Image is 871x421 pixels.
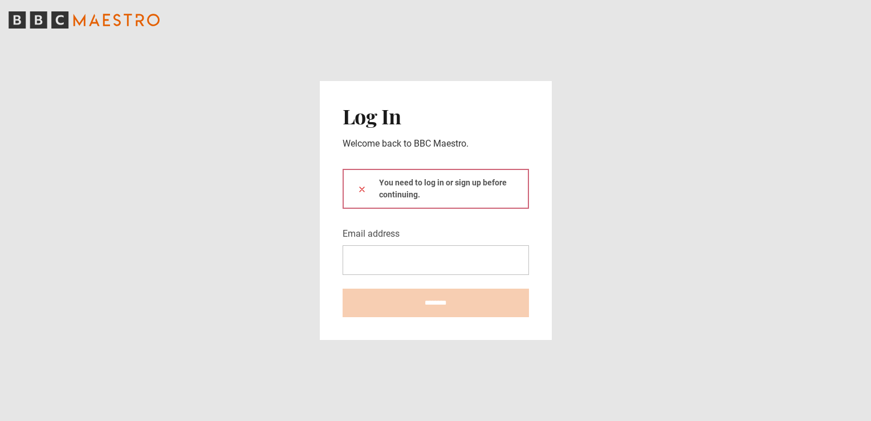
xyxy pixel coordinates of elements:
[343,169,529,209] div: You need to log in or sign up before continuing.
[343,104,529,128] h2: Log In
[343,137,529,151] p: Welcome back to BBC Maestro.
[343,227,400,241] label: Email address
[9,11,160,29] svg: BBC Maestro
